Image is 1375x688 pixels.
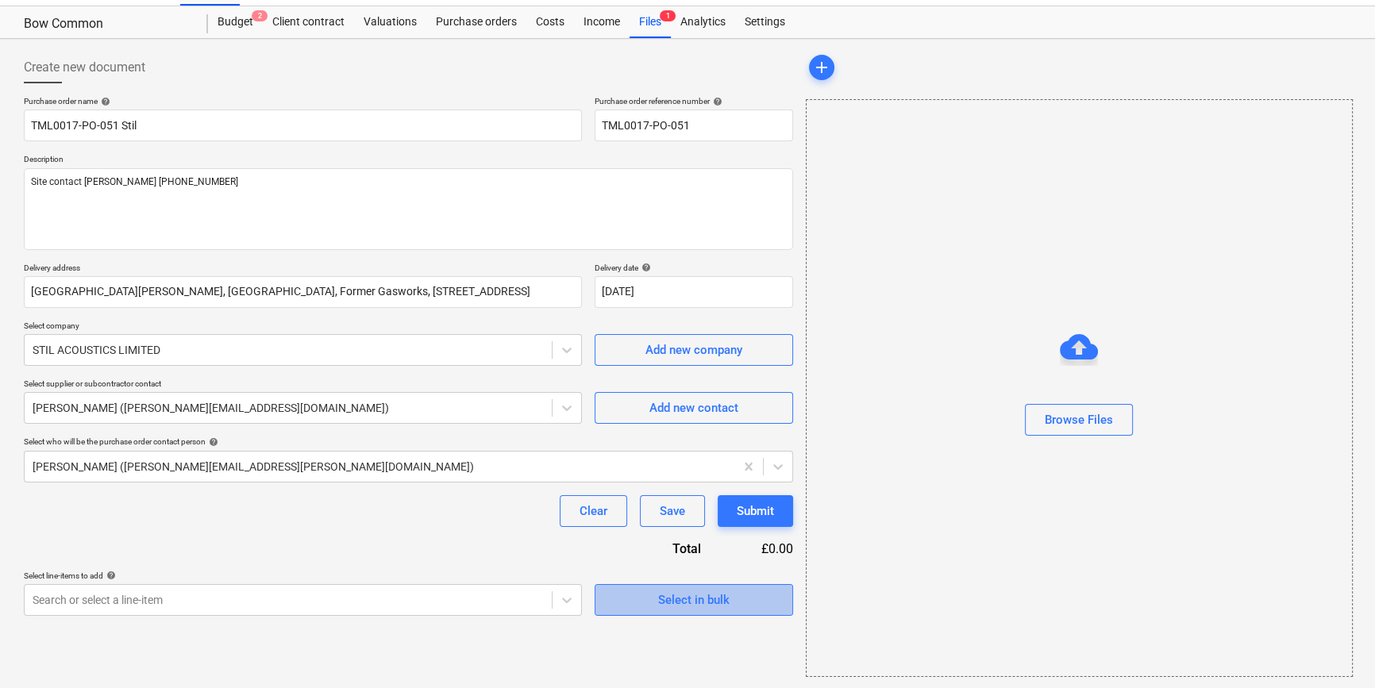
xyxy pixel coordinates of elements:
div: Select line-items to add [24,571,582,581]
span: help [103,571,116,580]
div: £0.00 [726,540,793,558]
div: Submit [737,501,774,521]
span: help [638,263,651,272]
button: Select in bulk [595,584,793,616]
span: help [206,437,218,447]
input: Delivery date not specified [595,276,793,308]
button: Add new company [595,334,793,366]
div: Total [587,540,726,558]
span: 1 [660,10,676,21]
div: Add new company [645,340,742,360]
div: Select in bulk [658,590,730,610]
a: Costs [526,6,574,38]
a: Income [574,6,630,38]
div: Clear [580,501,607,521]
span: Create new document [24,58,145,77]
p: Description [24,154,793,167]
button: Save [640,495,705,527]
button: Clear [560,495,627,527]
span: help [98,97,110,106]
a: Purchase orders [426,6,526,38]
input: Reference number [595,110,793,141]
input: Document name [24,110,582,141]
div: Delivery date [595,263,793,273]
div: Browse Files [806,99,1353,677]
span: help [710,97,722,106]
div: Files [630,6,671,38]
p: Delivery address [24,263,582,276]
div: Purchase order name [24,96,582,106]
div: Bow Common [24,16,189,33]
div: Save [660,501,685,521]
a: Budget2 [208,6,263,38]
textarea: Site contact [PERSON_NAME] [PHONE_NUMBER] [24,168,793,250]
iframe: Chat Widget [1296,612,1375,688]
span: add [812,58,831,77]
a: Valuations [354,6,426,38]
input: Delivery address [24,276,582,308]
button: Add new contact [595,392,793,424]
a: Files1 [630,6,671,38]
div: Browse Files [1045,409,1113,430]
div: Select who will be the purchase order contact person [24,436,793,447]
div: Purchase order reference number [595,96,793,106]
p: Select supplier or subcontractor contact [24,379,582,392]
div: Budget [208,6,263,38]
div: Add new contact [649,398,738,418]
button: Browse Files [1025,404,1133,436]
a: Settings [735,6,795,38]
a: Client contract [263,6,354,38]
button: Submit [718,495,793,527]
p: Select company [24,321,582,334]
a: Analytics [671,6,735,38]
span: 2 [252,10,268,21]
